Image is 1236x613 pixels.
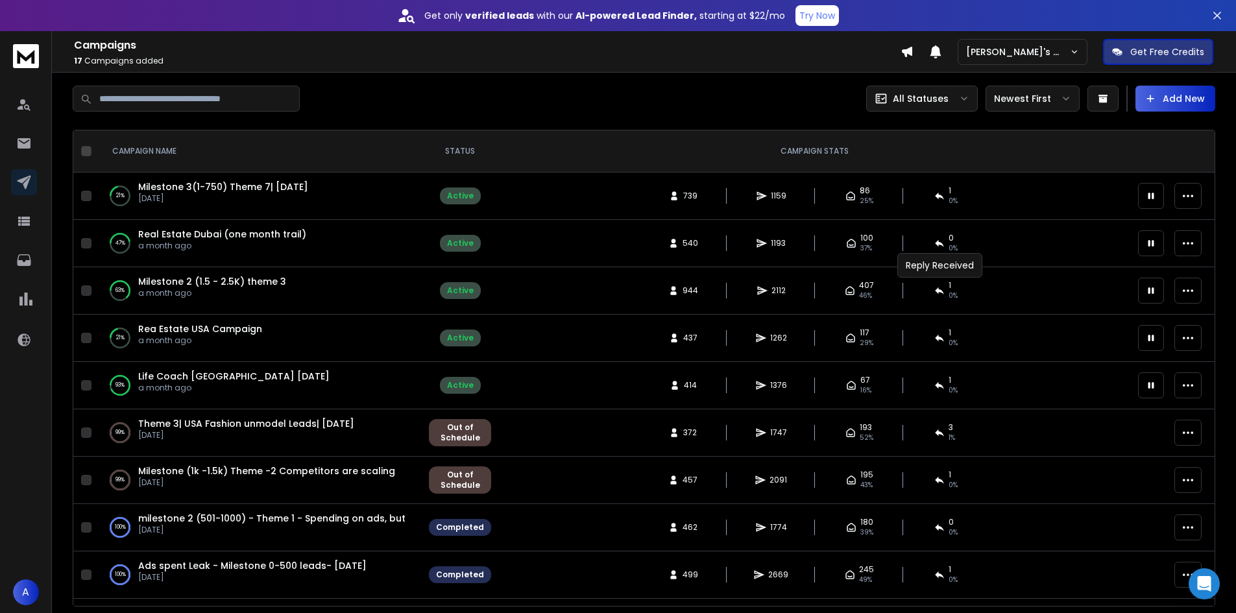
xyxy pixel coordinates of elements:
th: CAMPAIGN NAME [97,130,421,173]
span: Ads spent Leak - Milestone 0-500 leads- [DATE] [138,559,367,572]
span: 1 [949,470,951,480]
span: 1159 [771,191,786,201]
span: 195 [860,470,873,480]
h1: Campaigns [74,38,901,53]
span: 1 [949,375,951,385]
td: 21%Rea Estate USA Campaigna month ago [97,315,421,362]
span: 37 % [860,243,872,254]
a: Rea Estate USA Campaign [138,322,262,335]
div: Out of Schedule [436,422,484,443]
div: Active [447,380,474,391]
span: 0 % [949,385,958,396]
p: Get Free Credits [1130,45,1204,58]
img: logo [13,44,39,68]
span: 52 % [860,433,873,443]
a: Life Coach [GEOGRAPHIC_DATA] [DATE] [138,370,330,383]
span: 193 [860,422,872,433]
span: 437 [683,333,697,343]
p: 63 % [115,284,125,297]
a: milestone 2 (501-1000) - Theme 1 - Spending on ads, but profits aren’t growing [138,512,512,525]
span: 1774 [770,522,787,533]
span: 117 [860,328,869,338]
span: 0 % [949,480,958,490]
span: 2669 [768,570,788,580]
span: 2091 [769,475,787,485]
td: 100%milestone 2 (501-1000) - Theme 1 - Spending on ads, but profits aren’t growing[DATE] [97,504,421,551]
button: Get Free Credits [1103,39,1213,65]
span: 499 [683,570,698,580]
p: 99 % [115,474,125,487]
p: Get only with our starting at $22/mo [424,9,785,22]
p: [DATE] [138,572,367,583]
span: 1 [949,564,951,575]
div: Active [447,238,474,248]
a: Milestone (1k -1.5k) Theme -2 Competitors are scaling [138,464,395,477]
button: A [13,579,39,605]
div: Active [447,333,474,343]
span: 540 [683,238,698,248]
div: Reply Received [897,253,982,278]
span: 39 % [860,527,873,538]
td: 99%Theme 3| USA Fashion unmodel Leads| [DATE][DATE] [97,409,421,457]
button: Add New [1135,86,1215,112]
span: 49 % [859,575,872,585]
span: 67 [860,375,870,385]
span: 1 % [949,433,955,443]
span: 1 [949,280,951,291]
span: 1193 [771,238,786,248]
span: Theme 3| USA Fashion unmodel Leads| [DATE] [138,417,354,430]
p: 100 % [115,521,126,534]
span: 407 [859,280,874,291]
span: 1747 [770,427,787,438]
span: 0 % [949,196,958,206]
strong: verified leads [465,9,534,22]
span: 46 % [859,291,872,301]
p: a month ago [138,383,330,393]
p: Try Now [799,9,835,22]
p: Campaigns added [74,56,901,66]
span: 0 % [949,527,958,538]
button: Newest First [986,86,1080,112]
span: 0 % [949,243,958,254]
p: 47 % [115,237,125,250]
div: Active [447,191,474,201]
span: 86 [860,186,870,196]
p: [DATE] [138,525,408,535]
span: 180 [860,517,873,527]
span: 457 [683,475,697,485]
span: 739 [683,191,697,201]
strong: AI-powered Lead Finder, [576,9,697,22]
td: 63%Milestone 2 (1.5 - 2.5K) theme 3a month ago [97,267,421,315]
p: [DATE] [138,193,308,204]
span: 1 [949,186,951,196]
span: 1 [949,328,951,338]
div: Out of Schedule [436,470,484,490]
span: 372 [683,427,697,438]
p: 21 % [116,331,125,344]
span: 1376 [770,380,787,391]
td: 47%Real Estate Dubai (one month trail)a month ago [97,220,421,267]
p: 93 % [115,379,125,392]
span: 462 [683,522,697,533]
button: Try Now [795,5,839,26]
span: 100 [860,233,873,243]
a: Real Estate Dubai (one month trail) [138,228,306,241]
div: Active [447,285,474,296]
th: CAMPAIGN STATS [499,130,1130,173]
p: a month ago [138,241,306,251]
a: Milestone 3(1-750) Theme 7| [DATE] [138,180,308,193]
a: Milestone 2 (1.5 - 2.5K) theme 3 [138,275,286,288]
p: 100 % [115,568,126,581]
p: a month ago [138,335,262,346]
span: 245 [859,564,874,575]
span: 43 % [860,480,873,490]
span: 414 [684,380,697,391]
